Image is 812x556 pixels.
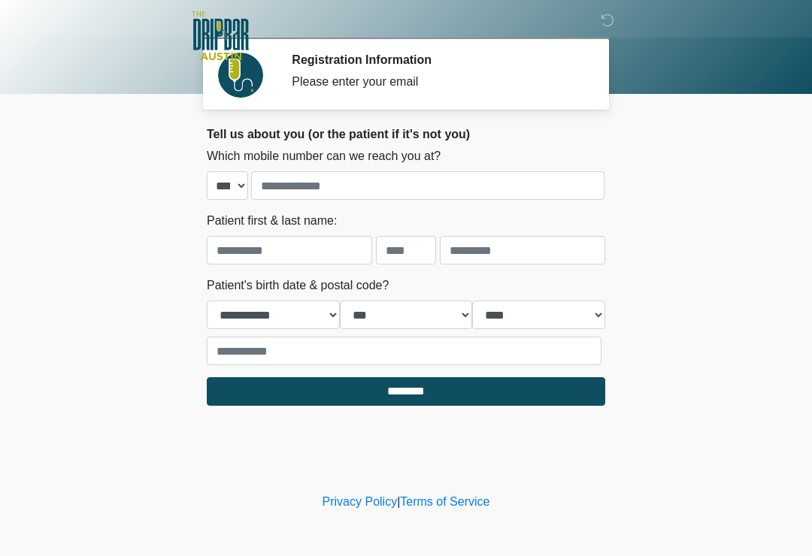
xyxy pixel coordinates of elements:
div: Please enter your email [292,73,583,91]
a: Terms of Service [400,495,489,508]
a: | [397,495,400,508]
h2: Tell us about you (or the patient if it's not you) [207,127,605,141]
img: The DRIPBaR - Austin The Domain Logo [192,11,249,60]
label: Patient's birth date & postal code? [207,276,389,295]
img: Agent Avatar [218,53,263,98]
label: Which mobile number can we reach you at? [207,147,441,165]
label: Patient first & last name: [207,212,337,230]
a: Privacy Policy [323,495,398,508]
